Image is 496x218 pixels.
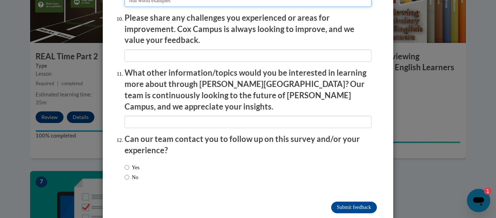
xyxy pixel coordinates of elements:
iframe: Number of unread messages [477,187,492,195]
input: No [125,173,129,181]
p: What other information/topics would you be interested in learning more about through [PERSON_NAME... [125,67,371,112]
label: Yes [125,163,139,171]
p: Can our team contact you to follow up on this survey and/or your experience? [125,134,371,156]
input: Submit feedback [331,202,377,213]
input: Yes [125,163,129,171]
label: No [125,173,138,181]
p: Please share any challenges you experienced or areas for improvement. Cox Campus is always lookin... [125,12,371,46]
